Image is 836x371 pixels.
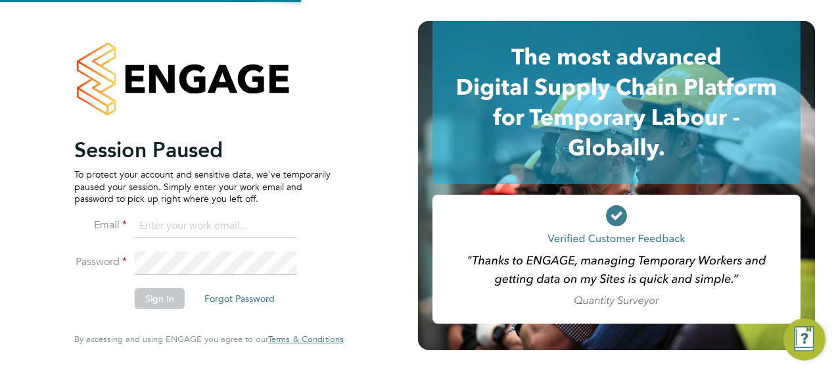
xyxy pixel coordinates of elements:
span: Terms & Conditions [268,334,344,345]
label: Email [74,218,127,232]
h2: Session Paused [74,137,331,163]
a: Terms & Conditions [268,334,344,345]
button: Engage Resource Center [783,318,825,360]
p: To protect your account and sensitive data, we've temporarily paused your session. Simply enter y... [74,168,331,205]
label: Password [74,255,127,269]
button: Forgot Password [194,288,285,309]
button: Sign In [135,288,185,309]
input: Enter your work email... [135,214,297,238]
span: By accessing and using ENGAGE you agree to our [74,334,344,345]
